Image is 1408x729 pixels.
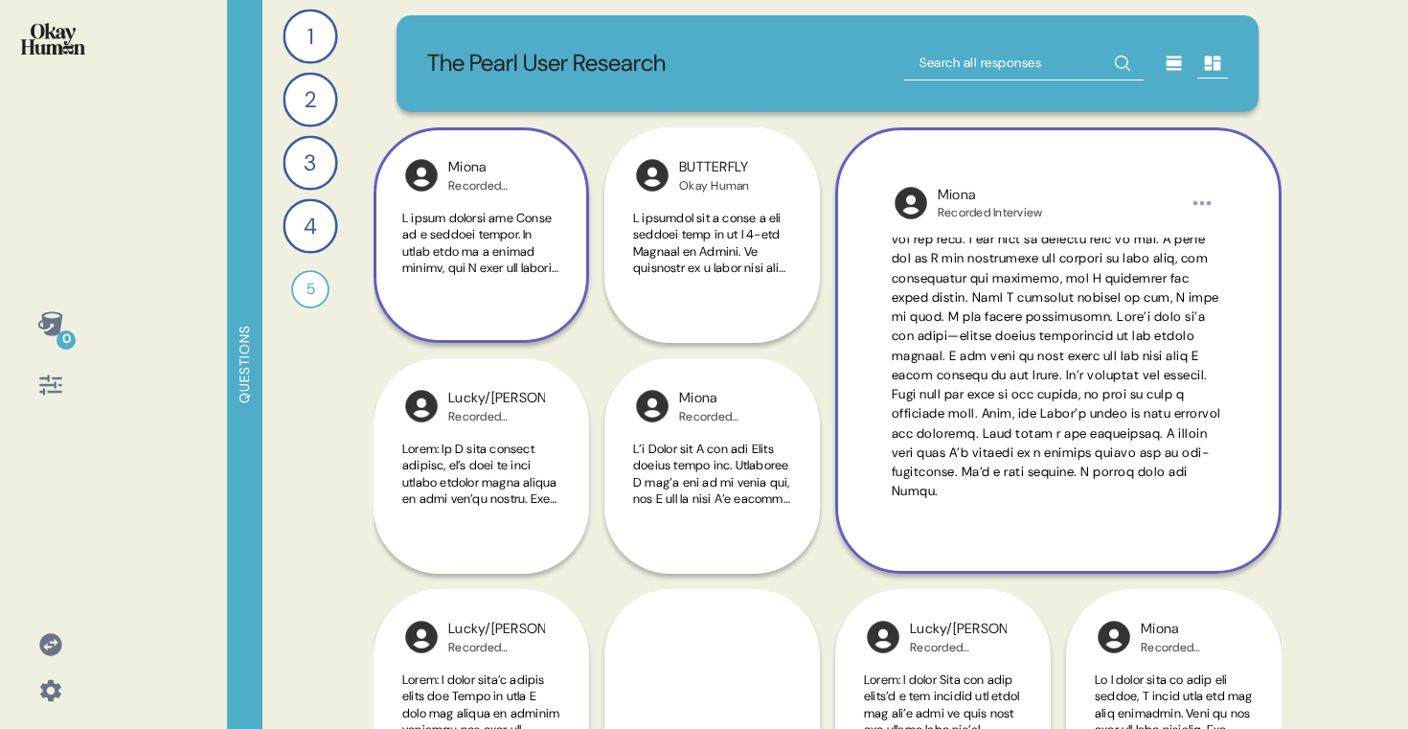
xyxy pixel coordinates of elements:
div: Miona [448,157,545,178]
div: Recorded Interview [448,178,545,194]
div: 2 [283,72,337,126]
div: 4 [283,198,337,253]
div: 5 [291,270,329,308]
div: Miona [1141,619,1238,640]
div: Recorded Interview [1141,640,1238,655]
img: l1ibTKarBSWXLOhlfT5LxFP+OttMJpPJZDKZTCbz9PgHEggSPYjZSwEAAAAASUVORK5CYII= [892,184,930,222]
div: Recorded Interview [448,409,545,424]
img: l1ibTKarBSWXLOhlfT5LxFP+OttMJpPJZDKZTCbz9PgHEggSPYjZSwEAAAAASUVORK5CYII= [402,387,441,425]
div: 1 [283,9,337,63]
div: Lucky/[PERSON_NAME] [448,619,545,640]
div: Miona [938,185,1043,206]
img: l1ibTKarBSWXLOhlfT5LxFP+OttMJpPJZDKZTCbz9PgHEggSPYjZSwEAAAAASUVORK5CYII= [402,156,441,194]
img: l1ibTKarBSWXLOhlfT5LxFP+OttMJpPJZDKZTCbz9PgHEggSPYjZSwEAAAAASUVORK5CYII= [633,156,671,194]
div: 3 [283,135,337,190]
div: Recorded Interview [679,409,776,424]
input: Search all responses [904,46,1144,80]
div: 0 [57,330,76,350]
div: Miona [679,388,776,409]
img: l1ibTKarBSWXLOhlfT5LxFP+OttMJpPJZDKZTCbz9PgHEggSPYjZSwEAAAAASUVORK5CYII= [402,618,441,656]
div: Okay Human [679,178,750,194]
div: BUTTERFLY [679,157,750,178]
div: Recorded Interview [938,205,1043,220]
img: l1ibTKarBSWXLOhlfT5LxFP+OttMJpPJZDKZTCbz9PgHEggSPYjZSwEAAAAASUVORK5CYII= [1095,618,1133,656]
div: Lucky/[PERSON_NAME] [448,388,545,409]
p: The Pearl User Research [427,46,666,81]
div: Recorded Interview [448,640,545,655]
img: okayhuman.3b1b6348.png [21,23,85,55]
img: l1ibTKarBSWXLOhlfT5LxFP+OttMJpPJZDKZTCbz9PgHEggSPYjZSwEAAAAASUVORK5CYII= [633,387,671,425]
